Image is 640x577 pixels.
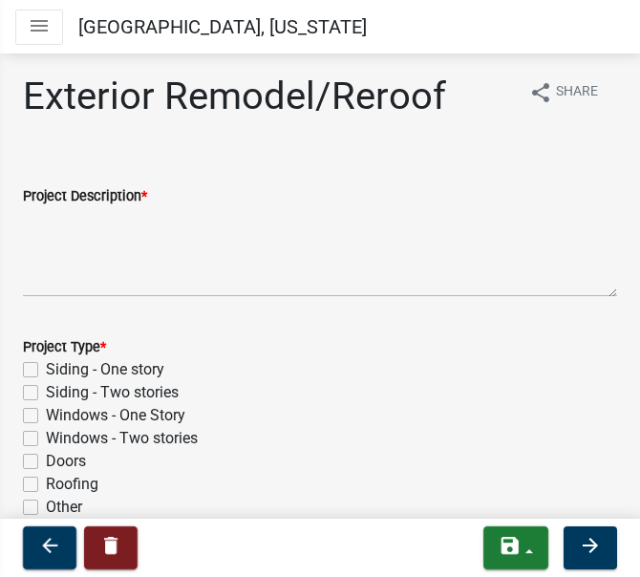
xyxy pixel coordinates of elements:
button: arrow_forward [564,526,617,569]
i: arrow_forward [579,534,602,557]
label: Project Type [23,341,106,354]
button: save [483,526,548,569]
label: Other [46,496,82,519]
label: Windows - One Story [46,404,185,427]
button: menu [15,10,63,45]
button: shareShare [514,74,613,111]
span: Share [556,81,598,104]
label: Project Description [23,190,147,203]
i: save [499,534,522,557]
label: Siding - Two stories [46,381,179,404]
button: delete [84,526,138,569]
button: arrow_back [23,526,76,569]
h1: Exterior Remodel/Reroof [23,74,446,119]
label: Siding - One story [46,358,164,381]
i: arrow_back [38,534,61,557]
label: Doors [46,450,86,473]
i: share [529,81,552,104]
i: menu [28,14,51,37]
label: Roofing [46,473,98,496]
a: [GEOGRAPHIC_DATA], [US_STATE] [78,8,367,46]
i: delete [99,534,122,557]
label: Windows - Two stories [46,427,198,450]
